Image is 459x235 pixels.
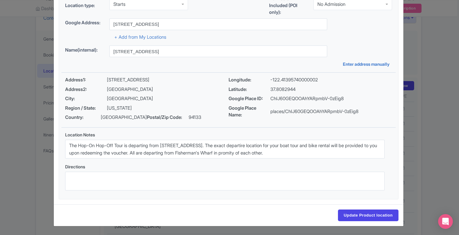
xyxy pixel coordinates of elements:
[65,164,85,169] span: Directions
[107,76,149,84] p: [STREET_ADDRESS]
[438,214,453,229] div: Open Intercom Messenger
[65,105,107,112] span: Region / State:
[147,114,189,121] span: Postal/Zip Code:
[107,86,153,93] p: [GEOGRAPHIC_DATA]
[114,34,166,40] a: + Add from My Locations
[65,114,101,121] span: Country:
[343,61,392,67] a: Enter address manually
[270,108,359,115] p: places/ChIJ60GEQOOAhYARpmbV-0zEig8
[189,114,201,121] p: 94133
[229,105,270,119] span: Google Place Name:
[113,2,125,7] div: Starts
[229,76,270,84] span: Longitude:
[65,76,107,84] span: Address1:
[229,95,270,102] span: Google Place ID:
[65,86,107,93] span: Address2:
[317,2,345,7] div: No Admission
[229,86,270,93] span: Latitude:
[109,18,327,30] input: Search address
[338,210,398,221] input: Update Product location
[65,2,104,9] label: Location type:
[270,86,296,93] p: 37.8082944
[107,105,132,112] p: [US_STATE]
[65,19,104,26] label: Google Address:
[65,95,107,102] span: City:
[65,140,385,159] textarea: The Hop-On Hop-Off Tour is departing from [STREET_ADDRESS]. The exact departire location for your...
[101,114,147,121] p: [GEOGRAPHIC_DATA]
[270,95,344,102] p: ChIJ60GEQOOAhYARpmbV-0zEig8
[65,132,95,137] span: Location Notes
[107,95,153,102] p: [GEOGRAPHIC_DATA]
[65,47,104,54] label: Name(internal):
[270,76,318,84] p: -122.41395740000002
